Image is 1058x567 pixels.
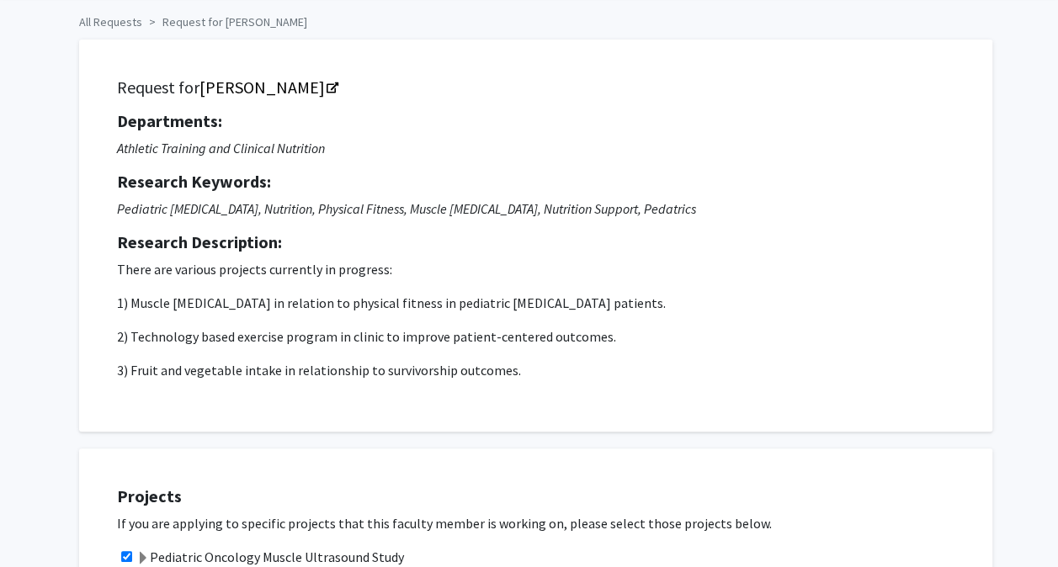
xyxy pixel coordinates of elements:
li: Request for [PERSON_NAME] [142,13,307,31]
a: All Requests [79,14,142,29]
i: Athletic Training and Clinical Nutrition [117,140,325,156]
ol: breadcrumb [79,7,980,31]
p: 2) Technology based exercise program in clinic to improve patient-centered outcomes. [117,326,954,347]
label: Pediatric Oncology Muscle Ultrasound Study [136,547,404,567]
h5: Request for [117,77,954,98]
p: If you are applying to specific projects that this faculty member is working on, please select th... [117,513,976,533]
p: There are various projects currently in progress: [117,259,954,279]
strong: Research Keywords: [117,171,271,192]
p: 1) Muscle [MEDICAL_DATA] in relation to physical fitness in pediatric [MEDICAL_DATA] patients. [117,293,954,313]
strong: Projects [117,485,182,506]
a: Opens in a new tab [199,77,337,98]
iframe: Chat [13,491,72,554]
p: 3) Fruit and vegetable intake in relationship to survivorship outcomes. [117,360,954,380]
strong: Departments: [117,110,222,131]
i: Pediatric [MEDICAL_DATA], Nutrition, Physical Fitness, Muscle [MEDICAL_DATA], Nutrition Support, ... [117,200,696,217]
strong: Research Description: [117,231,282,252]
